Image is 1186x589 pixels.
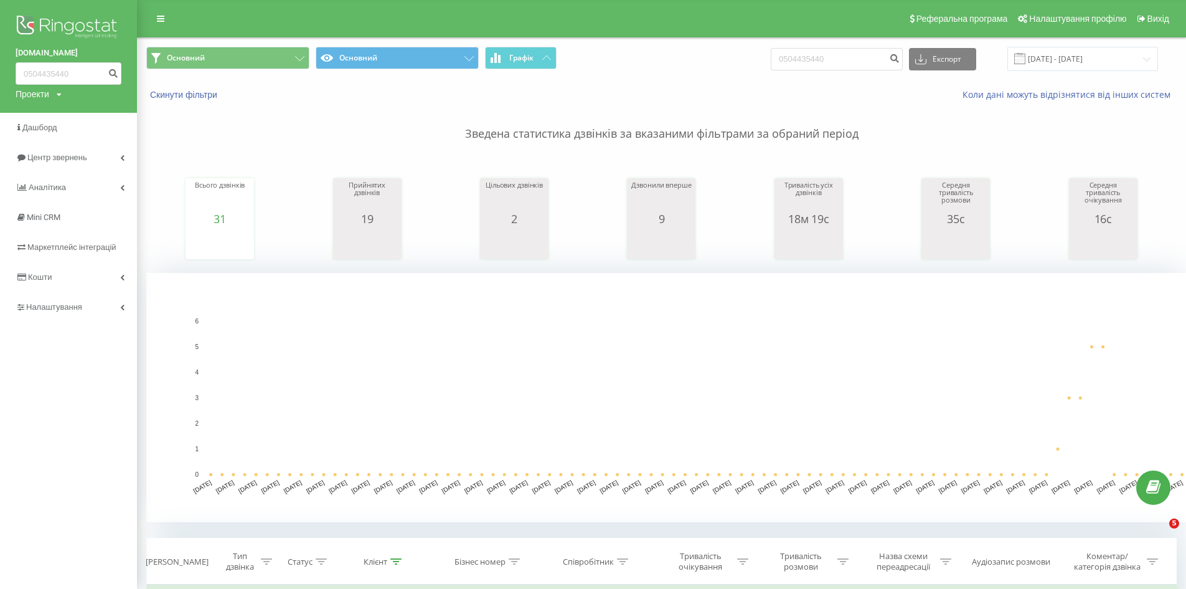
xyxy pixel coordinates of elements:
[483,213,545,225] div: 2
[982,479,1003,494] text: [DATE]
[373,479,393,494] text: [DATE]
[757,479,778,494] text: [DATE]
[870,551,937,572] div: Назва схеми переадресації
[925,225,987,262] svg: A chart.
[305,479,326,494] text: [DATE]
[26,302,82,312] span: Налаштування
[16,12,121,44] img: Ringostat logo
[630,181,692,213] div: Дзвонили вперше
[483,181,545,213] div: Цільових дзвінків
[1073,479,1093,494] text: [DATE]
[778,225,840,262] svg: A chart.
[327,479,348,494] text: [DATE]
[915,479,935,494] text: [DATE]
[892,479,913,494] text: [DATE]
[146,557,209,567] div: [PERSON_NAME]
[960,479,981,494] text: [DATE]
[16,47,121,59] a: [DOMAIN_NAME]
[1005,479,1026,494] text: [DATE]
[195,343,199,350] text: 5
[576,479,596,494] text: [DATE]
[909,48,976,70] button: Експорт
[28,272,52,282] span: Кошти
[962,89,1177,100] a: Коли дані можуть відрізнятися вiд інших систем
[712,479,732,494] text: [DATE]
[972,557,1050,567] div: Аудіозапис розмови
[195,369,199,376] text: 4
[870,479,890,494] text: [DATE]
[395,479,416,494] text: [DATE]
[351,479,371,494] text: [DATE]
[1071,551,1144,572] div: Коментар/категорія дзвінка
[336,213,398,225] div: 19
[1164,479,1184,494] text: [DATE]
[463,479,484,494] text: [DATE]
[1118,479,1139,494] text: [DATE]
[364,557,387,567] div: Клієнт
[630,213,692,225] div: 9
[779,479,800,494] text: [DATE]
[1169,519,1179,529] span: 5
[167,53,205,63] span: Основний
[27,242,116,252] span: Маркетплейс інтеграцій
[485,47,557,69] button: Графік
[1072,181,1134,213] div: Середня тривалість очікування
[16,88,49,100] div: Проекти
[454,557,506,567] div: Бізнес номер
[778,181,840,213] div: Тривалість усіх дзвінків
[802,479,822,494] text: [DATE]
[778,213,840,225] div: 18м 19с
[237,479,258,494] text: [DATE]
[29,183,66,192] span: Аналiтика
[316,47,479,69] button: Основний
[192,479,213,494] text: [DATE]
[553,479,574,494] text: [DATE]
[146,47,309,69] button: Основний
[441,479,461,494] text: [DATE]
[336,181,398,213] div: Прийнятих дзвінків
[734,479,755,494] text: [DATE]
[508,479,529,494] text: [DATE]
[1144,519,1174,548] iframe: Intercom live chat
[667,551,734,572] div: Тривалість очікування
[666,479,687,494] text: [DATE]
[916,14,1008,24] span: Реферальна програма
[16,62,121,85] input: Пошук за номером
[288,557,313,567] div: Статус
[689,479,710,494] text: [DATE]
[146,89,224,100] button: Скинути фільтри
[925,213,987,225] div: 35с
[509,54,534,62] span: Графік
[621,479,642,494] text: [DATE]
[563,557,614,567] div: Співробітник
[771,48,903,70] input: Пошук за номером
[644,479,664,494] text: [DATE]
[418,479,438,494] text: [DATE]
[1072,213,1134,225] div: 16с
[1050,479,1071,494] text: [DATE]
[336,225,398,262] svg: A chart.
[531,479,552,494] text: [DATE]
[768,551,834,572] div: Тривалість розмови
[195,395,199,401] text: 3
[189,225,251,262] div: A chart.
[260,479,280,494] text: [DATE]
[630,225,692,262] svg: A chart.
[1029,14,1126,24] span: Налаштування профілю
[189,181,251,213] div: Всього дзвінків
[27,213,60,222] span: Mini CRM
[483,225,545,262] svg: A chart.
[599,479,619,494] text: [DATE]
[925,181,987,213] div: Середня тривалість розмови
[222,551,258,572] div: Тип дзвінка
[195,420,199,427] text: 2
[195,318,199,325] text: 6
[847,479,868,494] text: [DATE]
[189,213,251,225] div: 31
[1072,225,1134,262] svg: A chart.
